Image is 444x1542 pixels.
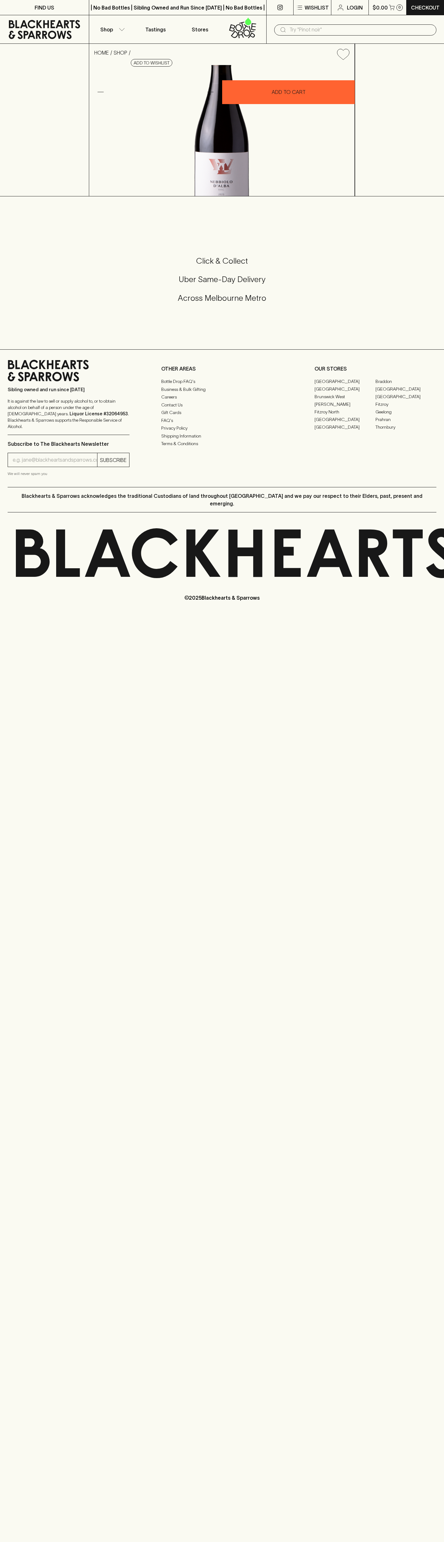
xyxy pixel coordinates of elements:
[373,4,388,11] p: $0.00
[8,256,436,266] h5: Click & Collect
[100,456,127,464] p: SUBSCRIBE
[8,386,129,393] p: Sibling owned and run since [DATE]
[315,408,375,416] a: Fitzroy North
[114,50,127,56] a: SHOP
[161,378,283,385] a: Bottle Drop FAQ's
[411,4,440,11] p: Checkout
[161,365,283,372] p: OTHER AREAS
[161,385,283,393] a: Business & Bulk Gifting
[161,401,283,409] a: Contact Us
[8,398,129,430] p: It is against the law to sell or supply alcohol to, or to obtain alcohol on behalf of a person un...
[315,365,436,372] p: OUR STORES
[335,46,352,63] button: Add to wishlist
[97,453,129,467] button: SUBSCRIBE
[89,15,134,43] button: Shop
[161,393,283,401] a: Careers
[133,15,178,43] a: Tastings
[315,393,375,400] a: Brunswick West
[145,26,166,33] p: Tastings
[315,385,375,393] a: [GEOGRAPHIC_DATA]
[161,432,283,440] a: Shipping Information
[8,230,436,337] div: Call to action block
[272,88,306,96] p: ADD TO CART
[315,378,375,385] a: [GEOGRAPHIC_DATA]
[13,455,97,465] input: e.g. jane@blackheartsandsparrows.com.au
[161,409,283,417] a: Gift Cards
[315,416,375,423] a: [GEOGRAPHIC_DATA]
[8,440,129,448] p: Subscribe to The Blackhearts Newsletter
[289,25,431,35] input: Try "Pinot noir"
[375,400,436,408] a: Fitzroy
[375,408,436,416] a: Geelong
[315,400,375,408] a: [PERSON_NAME]
[375,423,436,431] a: Thornbury
[94,50,109,56] a: HOME
[89,65,355,196] img: 41300.png
[178,15,222,43] a: Stores
[192,26,208,33] p: Stores
[161,417,283,424] a: FAQ's
[315,423,375,431] a: [GEOGRAPHIC_DATA]
[375,393,436,400] a: [GEOGRAPHIC_DATA]
[8,471,129,477] p: We will never spam you
[375,385,436,393] a: [GEOGRAPHIC_DATA]
[100,26,113,33] p: Shop
[398,6,401,9] p: 0
[347,4,363,11] p: Login
[8,293,436,303] h5: Across Melbourne Metro
[70,411,128,416] strong: Liquor License #32064953
[161,440,283,448] a: Terms & Conditions
[222,80,355,104] button: ADD TO CART
[131,59,172,67] button: Add to wishlist
[12,492,432,507] p: Blackhearts & Sparrows acknowledges the traditional Custodians of land throughout [GEOGRAPHIC_DAT...
[161,425,283,432] a: Privacy Policy
[8,274,436,285] h5: Uber Same-Day Delivery
[375,378,436,385] a: Braddon
[375,416,436,423] a: Prahran
[305,4,329,11] p: Wishlist
[35,4,54,11] p: FIND US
